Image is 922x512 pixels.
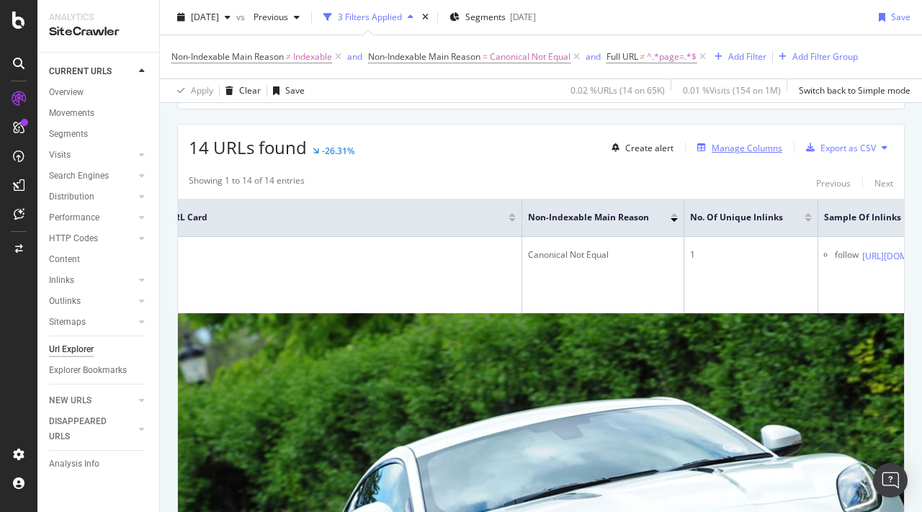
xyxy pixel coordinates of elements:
[891,11,910,23] div: Save
[419,10,431,24] div: times
[800,136,876,159] button: Export as CSV
[49,457,99,472] div: Analysis Info
[874,177,893,189] div: Next
[236,11,248,23] span: vs
[607,50,638,63] span: Full URL
[171,50,284,63] span: Non-Indexable Main Reason
[49,127,149,142] a: Segments
[322,145,354,157] div: -26.31%
[49,148,135,163] a: Visits
[49,64,135,79] a: CURRENT URLS
[49,169,109,184] div: Search Engines
[444,6,542,29] button: Segments[DATE]
[49,414,135,444] a: DISAPPEARED URLS
[773,48,858,66] button: Add Filter Group
[171,6,236,29] button: [DATE]
[647,47,697,67] span: ^.*page=.*$
[709,48,766,66] button: Add Filter
[49,24,148,40] div: SiteCrawler
[570,84,665,96] div: 0.02 % URLs ( 14 on 65K )
[49,294,135,309] a: Outlinks
[248,11,288,23] span: Previous
[606,136,673,159] button: Create alert
[368,50,480,63] span: Non-Indexable Main Reason
[874,174,893,192] button: Next
[49,127,88,142] div: Segments
[49,393,91,408] div: NEW URLS
[799,84,910,96] div: Switch back to Simple mode
[625,142,673,154] div: Create alert
[49,252,149,267] a: Content
[49,294,81,309] div: Outlinks
[318,6,419,29] button: 3 Filters Applied
[347,50,362,63] button: and
[49,231,98,246] div: HTTP Codes
[712,142,782,154] div: Manage Columns
[49,363,149,378] a: Explorer Bookmarks
[483,50,488,63] span: =
[49,106,149,121] a: Movements
[49,231,135,246] a: HTTP Codes
[510,11,536,23] div: [DATE]
[338,11,402,23] div: 3 Filters Applied
[465,11,506,23] span: Segments
[640,50,645,63] span: ≠
[49,189,94,205] div: Distribution
[528,248,678,261] div: Canonical Not Equal
[691,139,782,156] button: Manage Columns
[191,11,219,23] span: 2025 Aug. 30th
[49,85,149,100] a: Overview
[239,84,261,96] div: Clear
[49,210,135,225] a: Performance
[49,315,135,330] a: Sitemaps
[248,6,305,29] button: Previous
[49,273,135,288] a: Inlinks
[49,106,94,121] div: Movements
[816,174,851,192] button: Previous
[490,47,570,67] span: Canonical Not Equal
[49,169,135,184] a: Search Engines
[49,64,112,79] div: CURRENT URLS
[49,252,80,267] div: Content
[189,174,305,192] div: Showing 1 to 14 of 14 entries
[49,85,84,100] div: Overview
[792,50,858,63] div: Add Filter Group
[189,135,307,159] span: 14 URLs found
[49,189,135,205] a: Distribution
[49,315,86,330] div: Sitemaps
[49,273,74,288] div: Inlinks
[49,414,122,444] div: DISAPPEARED URLS
[873,463,908,498] div: Open Intercom Messenger
[285,84,305,96] div: Save
[793,79,910,102] button: Switch back to Simple mode
[528,211,649,224] span: Non-Indexable Main Reason
[49,342,94,357] div: Url Explorer
[873,6,910,29] button: Save
[835,248,859,264] div: follow
[49,457,149,472] a: Analysis Info
[49,12,148,24] div: Analytics
[49,210,99,225] div: Performance
[683,84,781,96] div: 0.01 % Visits ( 154 on 1M )
[49,342,149,357] a: Url Explorer
[267,79,305,102] button: Save
[168,211,505,224] span: URL Card
[49,393,135,408] a: NEW URLS
[49,148,71,163] div: Visits
[690,248,812,261] div: 1
[816,177,851,189] div: Previous
[728,50,766,63] div: Add Filter
[49,363,127,378] div: Explorer Bookmarks
[191,84,213,96] div: Apply
[171,79,213,102] button: Apply
[293,47,332,67] span: Indexable
[820,142,876,154] div: Export as CSV
[586,50,601,63] button: and
[220,79,261,102] button: Clear
[690,211,783,224] span: No. of Unique Inlinks
[286,50,291,63] span: ≠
